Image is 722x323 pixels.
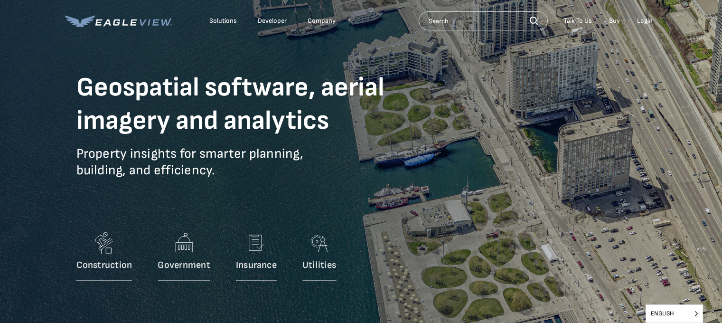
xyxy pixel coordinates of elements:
aside: Language selected: English [646,304,703,323]
h1: Geospatial software, aerial imagery and analytics [76,71,418,138]
a: Government [158,228,210,285]
input: Search [419,11,548,30]
a: Buy [609,17,620,25]
p: Government [158,259,210,271]
a: Construction [76,228,132,285]
div: Solutions [209,17,237,25]
div: Login [637,17,653,25]
p: Construction [76,259,132,271]
a: Insurance [236,228,277,285]
p: Property insights for smarter planning, building, and efficiency. [76,145,418,193]
p: Insurance [236,259,277,271]
a: Developer [258,17,287,25]
div: Company [308,17,336,25]
div: Talk To Us [564,17,592,25]
span: English [646,305,703,323]
p: Utilities [302,259,336,271]
a: Utilities [302,228,336,285]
